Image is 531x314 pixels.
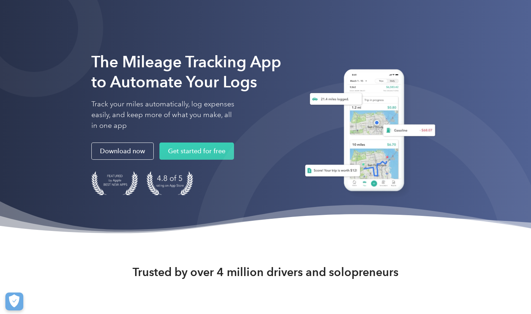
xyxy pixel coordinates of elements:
[91,171,138,195] img: Badge for Featured by Apple Best New Apps
[159,142,234,160] a: Get started for free
[91,142,154,160] a: Download now
[296,64,440,199] img: Everlance, mileage tracker app, expense tracking app
[5,293,23,310] button: Cookies Settings
[133,265,398,279] strong: Trusted by over 4 million drivers and solopreneurs
[147,171,193,195] img: 4.9 out of 5 stars on the app store
[91,52,281,91] strong: The Mileage Tracking App to Automate Your Logs
[91,99,235,131] p: Track your miles automatically, log expenses easily, and keep more of what you make, all in one app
